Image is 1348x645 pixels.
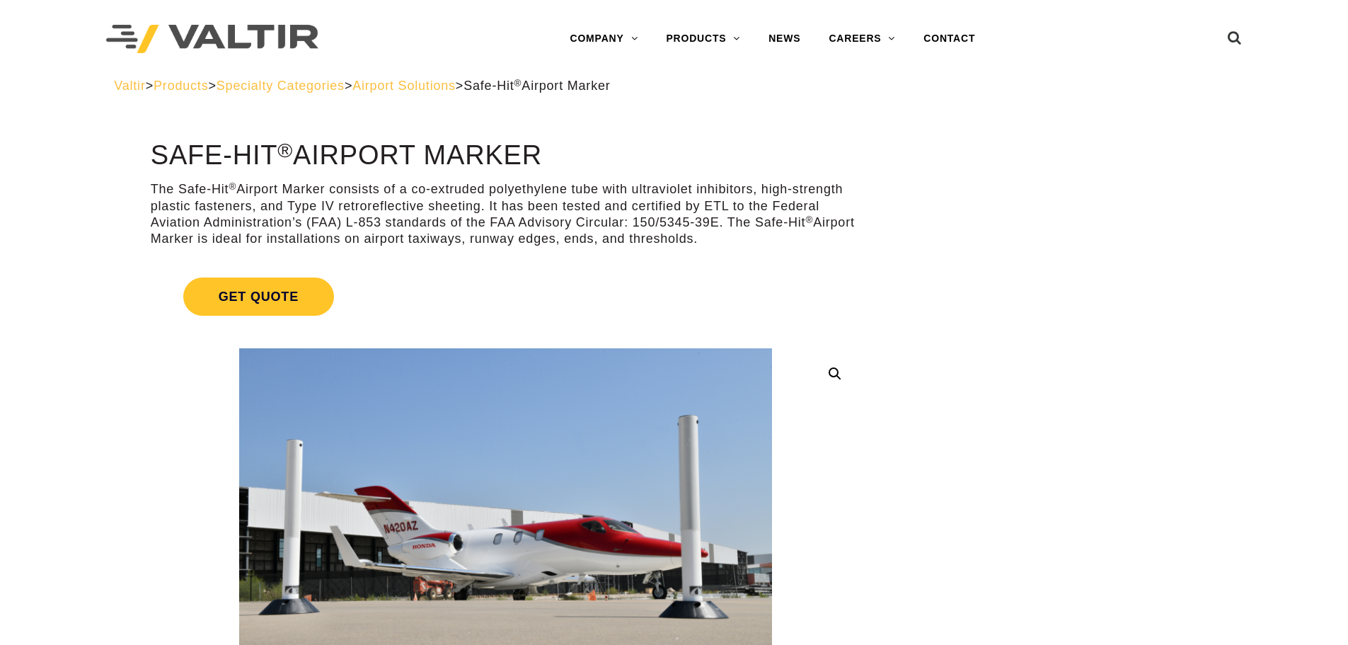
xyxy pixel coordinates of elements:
sup: ® [277,139,293,161]
a: NEWS [754,25,814,53]
div: > > > > [114,78,1234,94]
a: Specialty Categories [217,79,345,93]
a: CONTACT [909,25,989,53]
p: The Safe-Hit Airport Marker consists of a co-extruded polyethylene tube with ultraviolet inhibito... [151,181,860,248]
a: Valtir [114,79,145,93]
a: PRODUCTS [652,25,754,53]
a: Airport Solutions [352,79,456,93]
a: CAREERS [814,25,909,53]
img: Valtir [106,25,318,54]
h1: Safe-Hit Airport Marker [151,141,860,171]
span: Safe-Hit Airport Marker [463,79,610,93]
a: Get Quote [151,261,860,333]
sup: ® [805,215,813,225]
sup: ® [514,78,522,89]
a: Products [154,79,208,93]
a: COMPANY [555,25,652,53]
sup: ® [229,181,236,192]
span: Get Quote [183,278,334,316]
